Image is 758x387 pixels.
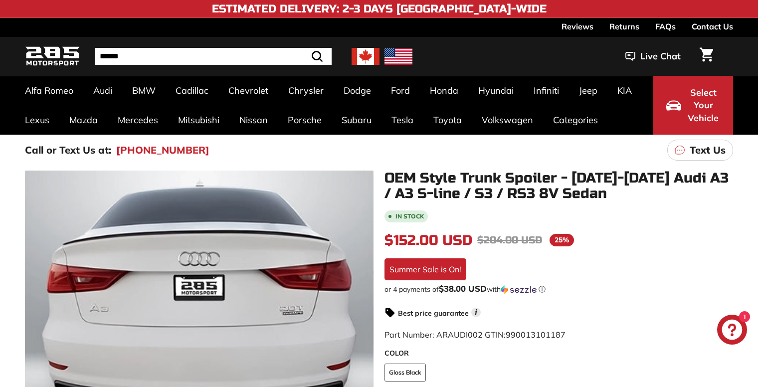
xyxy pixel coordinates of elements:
a: FAQs [655,18,676,35]
a: Cart [694,39,719,73]
span: Select Your Vehicle [686,86,720,125]
strong: Best price guarantee [398,309,469,318]
span: $38.00 USD [439,283,487,294]
inbox-online-store-chat: Shopify online store chat [714,315,750,347]
span: Live Chat [640,50,681,63]
p: Text Us [690,143,726,158]
h1: OEM Style Trunk Spoiler - [DATE]-[DATE] Audi A3 / A3 S-line / S3 / RS3 8V Sedan [384,171,733,201]
a: Volkswagen [472,105,543,135]
span: i [471,308,481,317]
a: Tesla [381,105,423,135]
h4: Estimated Delivery: 2-3 Days [GEOGRAPHIC_DATA]-Wide [212,3,547,15]
div: or 4 payments of with [384,284,733,294]
a: Cadillac [166,76,218,105]
a: Infiniti [524,76,569,105]
a: Returns [609,18,639,35]
span: 25% [550,234,574,246]
label: COLOR [384,348,733,359]
div: or 4 payments of$38.00 USDwithSezzle Click to learn more about Sezzle [384,284,733,294]
a: Contact Us [692,18,733,35]
a: Toyota [423,105,472,135]
span: $204.00 USD [477,234,542,246]
a: Jeep [569,76,607,105]
a: Subaru [332,105,381,135]
a: Categories [543,105,608,135]
a: Text Us [667,140,733,161]
a: [PHONE_NUMBER] [116,143,209,158]
a: Porsche [278,105,332,135]
a: Chrysler [278,76,334,105]
a: Ford [381,76,420,105]
input: Search [95,48,332,65]
a: Reviews [562,18,593,35]
span: Part Number: ARAUDI002 GTIN: [384,330,566,340]
img: Sezzle [501,285,537,294]
a: KIA [607,76,642,105]
a: Dodge [334,76,381,105]
img: Logo_285_Motorsport_areodynamics_components [25,45,80,68]
a: Mercedes [108,105,168,135]
span: 990013101187 [506,330,566,340]
button: Live Chat [612,44,694,69]
button: Select Your Vehicle [653,76,733,135]
span: $152.00 USD [384,232,472,249]
a: Honda [420,76,468,105]
a: Audi [83,76,122,105]
a: Mitsubishi [168,105,229,135]
div: Summer Sale is On! [384,258,466,280]
b: In stock [395,213,424,219]
a: Chevrolet [218,76,278,105]
a: Alfa Romeo [15,76,83,105]
a: BMW [122,76,166,105]
a: Nissan [229,105,278,135]
a: Mazda [59,105,108,135]
a: Hyundai [468,76,524,105]
p: Call or Text Us at: [25,143,111,158]
a: Lexus [15,105,59,135]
